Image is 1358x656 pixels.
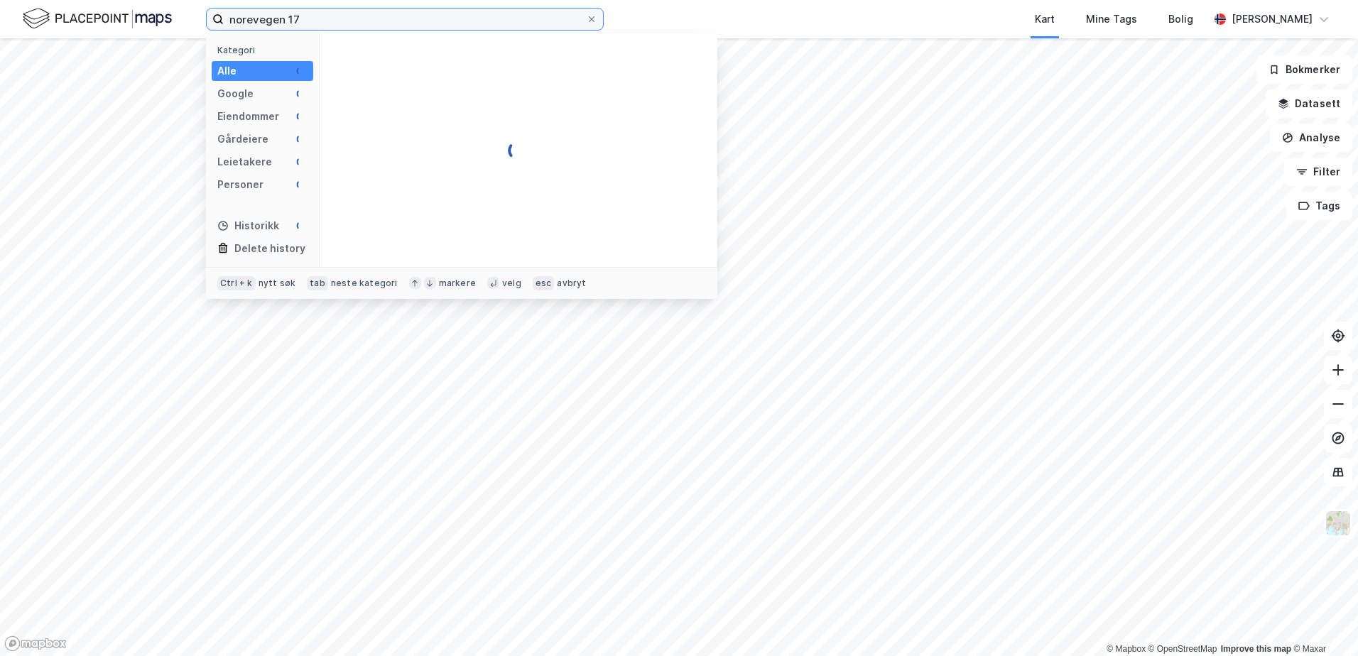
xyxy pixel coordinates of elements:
[234,240,305,257] div: Delete history
[217,276,256,290] div: Ctrl + k
[296,156,308,168] img: spinner.a6d8c91a73a9ac5275cf975e30b51cfb.svg
[296,65,308,77] img: spinner.a6d8c91a73a9ac5275cf975e30b51cfb.svg
[217,153,272,170] div: Leietakere
[1325,510,1352,537] img: Z
[1287,588,1358,656] iframe: Chat Widget
[533,276,555,290] div: esc
[1256,55,1352,84] button: Bokmerker
[1107,644,1146,654] a: Mapbox
[1287,588,1358,656] div: Kontrollprogram for chat
[502,278,521,289] div: velg
[1221,644,1291,654] a: Improve this map
[217,108,279,125] div: Eiendommer
[1284,158,1352,186] button: Filter
[331,278,398,289] div: neste kategori
[259,278,296,289] div: nytt søk
[217,217,279,234] div: Historikk
[296,179,308,190] img: spinner.a6d8c91a73a9ac5275cf975e30b51cfb.svg
[1286,192,1352,220] button: Tags
[296,220,308,231] img: spinner.a6d8c91a73a9ac5275cf975e30b51cfb.svg
[217,85,254,102] div: Google
[217,62,237,80] div: Alle
[1266,89,1352,118] button: Datasett
[1148,644,1217,654] a: OpenStreetMap
[296,88,308,99] img: spinner.a6d8c91a73a9ac5275cf975e30b51cfb.svg
[4,635,67,652] a: Mapbox homepage
[1168,11,1193,28] div: Bolig
[296,111,308,122] img: spinner.a6d8c91a73a9ac5275cf975e30b51cfb.svg
[224,9,586,30] input: Søk på adresse, matrikkel, gårdeiere, leietakere eller personer
[217,45,313,55] div: Kategori
[296,133,308,145] img: spinner.a6d8c91a73a9ac5275cf975e30b51cfb.svg
[23,6,172,31] img: logo.f888ab2527a4732fd821a326f86c7f29.svg
[1232,11,1313,28] div: [PERSON_NAME]
[439,278,476,289] div: markere
[217,131,268,148] div: Gårdeiere
[1270,124,1352,152] button: Analyse
[1035,11,1055,28] div: Kart
[507,139,530,162] img: spinner.a6d8c91a73a9ac5275cf975e30b51cfb.svg
[307,276,328,290] div: tab
[557,278,586,289] div: avbryt
[217,176,264,193] div: Personer
[1086,11,1137,28] div: Mine Tags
